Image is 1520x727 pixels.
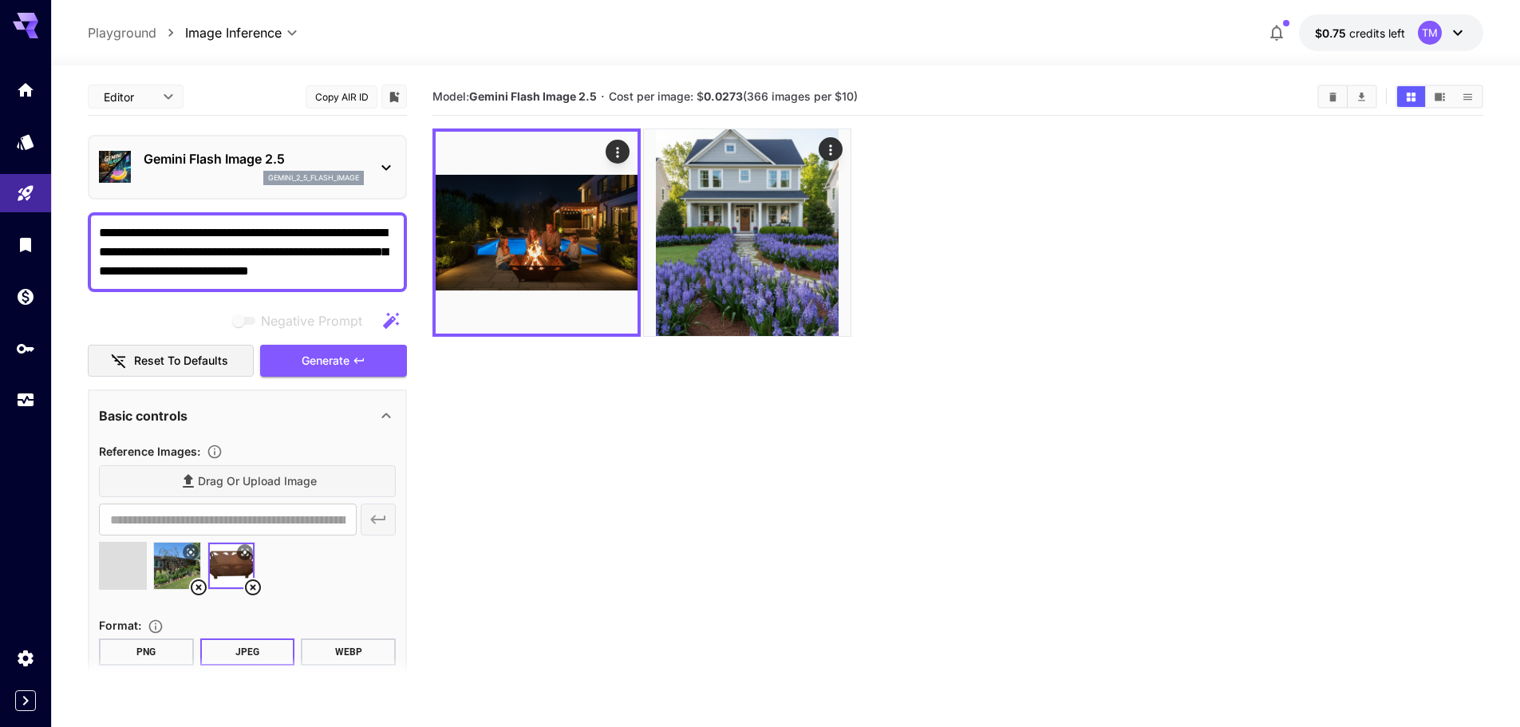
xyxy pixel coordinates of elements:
[1319,86,1347,107] button: Clear Images
[1317,85,1377,109] div: Clear ImagesDownload All
[99,638,194,666] button: PNG
[432,89,597,103] span: Model:
[601,87,605,106] p: ·
[261,311,362,330] span: Negative Prompt
[819,137,843,161] div: Actions
[16,184,35,203] div: Playground
[306,85,377,109] button: Copy AIR ID
[200,638,295,666] button: JPEG
[88,345,254,377] button: Reset to defaults
[1396,85,1483,109] div: Show images in grid viewShow images in video viewShow images in list view
[1418,21,1442,45] div: TM
[606,140,630,164] div: Actions
[229,310,375,330] span: Negative prompts are not compatible with the selected model.
[16,648,35,668] div: Settings
[99,397,396,435] div: Basic controls
[88,23,185,42] nav: breadcrumb
[704,89,743,103] b: 0.0273
[260,345,407,377] button: Generate
[387,87,401,106] button: Add to library
[104,89,153,105] span: Editor
[99,406,188,425] p: Basic controls
[1349,26,1405,40] span: credits left
[16,286,35,306] div: Wallet
[301,638,396,666] button: WEBP
[16,132,35,152] div: Models
[1315,26,1349,40] span: $0.75
[200,444,229,460] button: Upload a reference image to guide the result. This is needed for Image-to-Image or Inpainting. Su...
[469,89,597,103] b: Gemini Flash Image 2.5
[1454,86,1482,107] button: Show images in list view
[99,143,396,192] div: Gemini Flash Image 2.5gemini_2_5_flash_image
[302,351,349,371] span: Generate
[88,23,156,42] a: Playground
[644,129,851,336] img: Z
[16,390,35,410] div: Usage
[1397,86,1425,107] button: Show images in grid view
[1315,25,1405,41] div: $0.7479
[609,89,858,103] span: Cost per image: $ (366 images per $10)
[436,132,638,334] img: 2Q==
[99,444,200,458] span: Reference Images :
[144,149,364,168] p: Gemini Flash Image 2.5
[16,235,35,255] div: Library
[141,618,170,634] button: Choose the file format for the output image.
[15,690,36,711] button: Expand sidebar
[185,23,282,42] span: Image Inference
[1348,86,1376,107] button: Download All
[1299,14,1483,51] button: $0.7479TM
[1426,86,1454,107] button: Show images in video view
[16,338,35,358] div: API Keys
[268,172,359,184] p: gemini_2_5_flash_image
[16,80,35,100] div: Home
[99,618,141,632] span: Format :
